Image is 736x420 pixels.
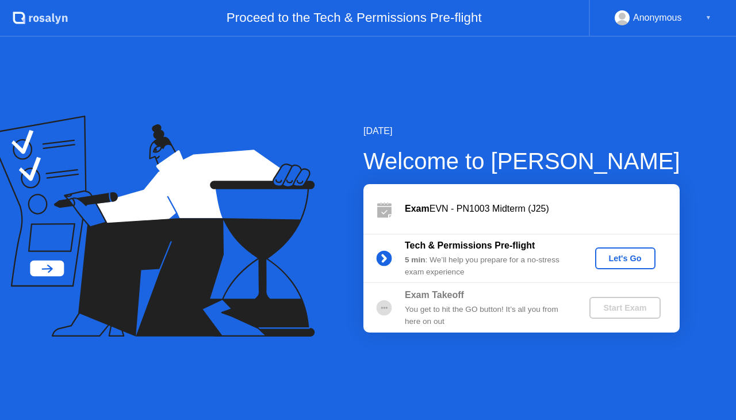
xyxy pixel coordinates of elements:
[405,304,570,327] div: You get to hit the GO button! It’s all you from here on out
[405,202,680,216] div: EVN - PN1003 Midterm (J25)
[363,124,680,138] div: [DATE]
[405,254,570,278] div: : We’ll help you prepare for a no-stress exam experience
[405,290,464,300] b: Exam Takeoff
[405,204,430,213] b: Exam
[405,255,425,264] b: 5 min
[595,247,655,269] button: Let's Go
[594,303,655,312] div: Start Exam
[405,240,535,250] b: Tech & Permissions Pre-flight
[363,144,680,178] div: Welcome to [PERSON_NAME]
[589,297,660,319] button: Start Exam
[633,10,682,25] div: Anonymous
[600,254,651,263] div: Let's Go
[706,10,711,25] div: ▼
